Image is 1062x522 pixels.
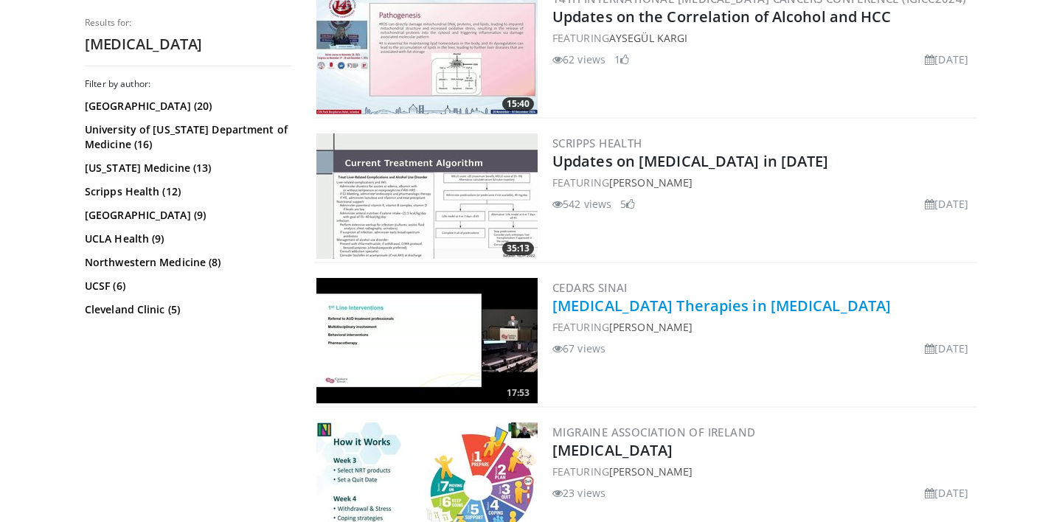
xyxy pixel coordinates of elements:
[552,30,974,46] div: FEATURING
[552,7,892,27] a: Updates on the Correlation of Alcohol and HCC
[502,242,534,255] span: 35:13
[552,280,628,295] a: Cedars Sinai
[552,151,829,171] a: Updates on [MEDICAL_DATA] in [DATE]
[925,485,968,501] li: [DATE]
[614,52,629,67] li: 1
[85,161,288,175] a: [US_STATE] Medicine (13)
[85,35,291,54] h2: [MEDICAL_DATA]
[552,196,611,212] li: 542 views
[609,320,693,334] a: [PERSON_NAME]
[925,52,968,67] li: [DATE]
[552,485,605,501] li: 23 views
[85,184,288,199] a: Scripps Health (12)
[85,208,288,223] a: [GEOGRAPHIC_DATA] (9)
[85,99,288,114] a: [GEOGRAPHIC_DATA] (20)
[552,440,673,460] a: [MEDICAL_DATA]
[552,52,605,67] li: 62 views
[85,255,288,270] a: Northwestern Medicine (8)
[316,133,538,259] img: a0d9695a-d740-4614-a7fa-e17b9b5ab06a.300x170_q85_crop-smart_upscale.jpg
[552,425,755,439] a: Migraine Association of Ireland
[552,464,974,479] div: FEATURING
[316,278,538,403] a: 17:53
[552,341,605,356] li: 67 views
[85,232,288,246] a: UCLA Health (9)
[552,175,974,190] div: FEATURING
[85,122,288,152] a: University of [US_STATE] Department of Medicine (16)
[552,296,891,316] a: [MEDICAL_DATA] Therapies in [MEDICAL_DATA]
[316,278,538,403] img: ba2eaa6c-f846-48fd-b6e5-3700bcb6bdf1.300x170_q85_crop-smart_upscale.jpg
[85,302,288,317] a: Cleveland Clinic (5)
[502,97,534,111] span: 15:40
[316,133,538,259] a: 35:13
[620,196,635,212] li: 5
[609,31,687,45] a: AysegüL Kargı
[552,136,642,150] a: Scripps Health
[925,341,968,356] li: [DATE]
[609,464,693,478] a: [PERSON_NAME]
[609,175,693,189] a: [PERSON_NAME]
[502,386,534,400] span: 17:53
[925,196,968,212] li: [DATE]
[552,319,974,335] div: FEATURING
[85,17,291,29] p: Results for:
[85,78,291,90] h3: Filter by author:
[85,279,288,293] a: UCSF (6)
